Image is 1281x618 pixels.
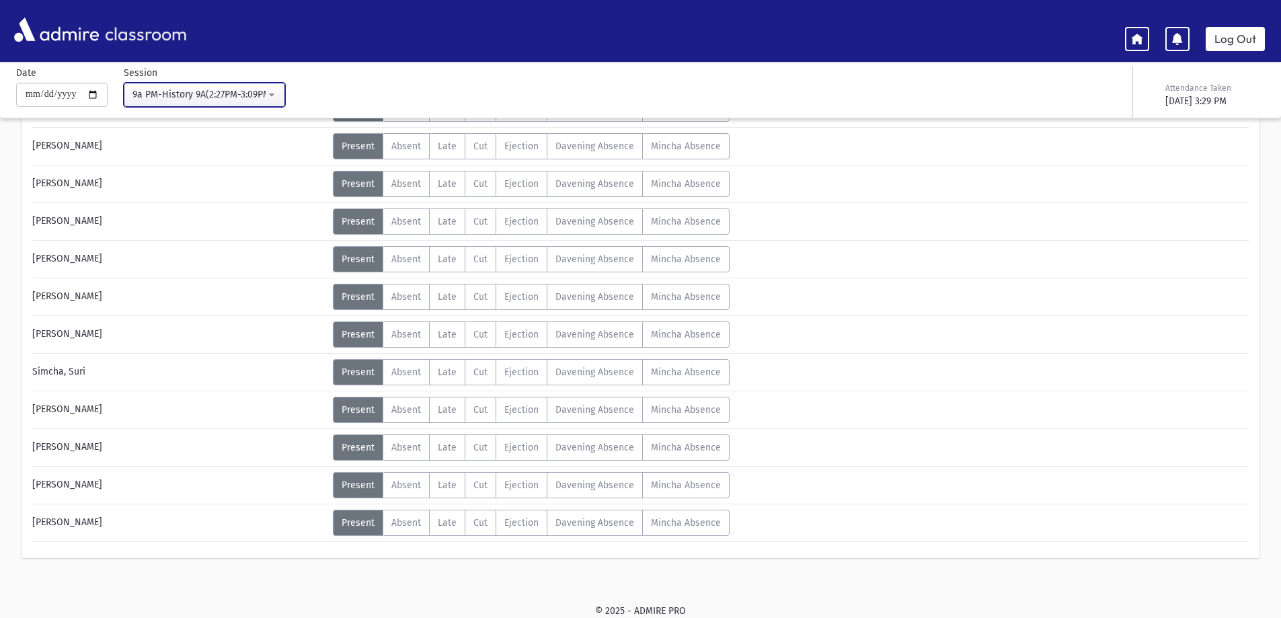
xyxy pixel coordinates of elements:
span: Late [438,178,457,190]
span: Absent [391,404,421,416]
span: Mincha Absence [651,178,721,190]
span: Absent [391,366,421,378]
span: Mincha Absence [651,404,721,416]
span: Davening Absence [555,141,634,152]
span: Absent [391,517,421,529]
div: [PERSON_NAME] [26,246,333,272]
span: Late [438,216,457,227]
div: © 2025 - ADMIRE PRO [22,604,1259,618]
span: Late [438,291,457,303]
span: Late [438,404,457,416]
span: Ejection [504,517,539,529]
span: Late [438,141,457,152]
span: Absent [391,291,421,303]
div: Attendance Taken [1165,82,1262,94]
span: Cut [473,404,488,416]
div: [PERSON_NAME] [26,171,333,197]
div: [PERSON_NAME] [26,510,333,536]
div: [PERSON_NAME] [26,397,333,423]
span: Present [342,291,375,303]
span: Davening Absence [555,404,634,416]
span: Mincha Absence [651,254,721,265]
span: Cut [473,254,488,265]
span: Mincha Absence [651,141,721,152]
label: Date [16,66,36,80]
span: Davening Absence [555,479,634,491]
label: Session [124,66,157,80]
span: Present [342,216,375,227]
span: Ejection [504,442,539,453]
div: AttTypes [333,171,730,197]
span: Late [438,479,457,491]
span: Present [342,329,375,340]
span: Present [342,479,375,491]
span: Absent [391,141,421,152]
span: Cut [473,216,488,227]
span: Absent [391,479,421,491]
span: Davening Absence [555,291,634,303]
span: Ejection [504,216,539,227]
span: Present [342,442,375,453]
span: Ejection [504,254,539,265]
span: Cut [473,479,488,491]
span: Cut [473,329,488,340]
div: AttTypes [333,359,730,385]
span: Mincha Absence [651,216,721,227]
span: Cut [473,517,488,529]
div: [PERSON_NAME] [26,434,333,461]
span: Ejection [504,366,539,378]
div: [PERSON_NAME] [26,284,333,310]
div: [PERSON_NAME] [26,133,333,159]
span: Mincha Absence [651,291,721,303]
div: AttTypes [333,434,730,461]
span: Absent [391,216,421,227]
span: Late [438,517,457,529]
div: AttTypes [333,472,730,498]
span: Cut [473,291,488,303]
span: classroom [102,12,187,48]
span: Cut [473,178,488,190]
span: Davening Absence [555,517,634,529]
span: Late [438,366,457,378]
img: AdmirePro [11,14,102,45]
span: Davening Absence [555,442,634,453]
span: Mincha Absence [651,442,721,453]
span: Davening Absence [555,366,634,378]
div: AttTypes [333,321,730,348]
span: Present [342,404,375,416]
span: Davening Absence [555,254,634,265]
span: Ejection [504,178,539,190]
span: Mincha Absence [651,329,721,340]
span: Present [342,254,375,265]
span: Present [342,141,375,152]
span: Mincha Absence [651,479,721,491]
div: [DATE] 3:29 PM [1165,94,1262,108]
span: Cut [473,366,488,378]
div: [PERSON_NAME] [26,472,333,498]
div: [PERSON_NAME] [26,208,333,235]
div: AttTypes [333,510,730,536]
div: AttTypes [333,397,730,423]
div: AttTypes [333,133,730,159]
span: Ejection [504,141,539,152]
span: Ejection [504,329,539,340]
div: AttTypes [333,246,730,272]
span: Present [342,366,375,378]
span: Ejection [504,404,539,416]
span: Ejection [504,291,539,303]
a: Log Out [1206,27,1265,51]
span: Absent [391,442,421,453]
button: 9a PM-History 9A(2:27PM-3:09PM) [124,83,285,107]
span: Davening Absence [555,329,634,340]
span: Davening Absence [555,178,634,190]
span: Absent [391,178,421,190]
span: Absent [391,254,421,265]
div: AttTypes [333,284,730,310]
span: Mincha Absence [651,517,721,529]
span: Mincha Absence [651,366,721,378]
div: 9a PM-History 9A(2:27PM-3:09PM) [132,87,266,102]
span: Cut [473,442,488,453]
span: Late [438,329,457,340]
span: Ejection [504,479,539,491]
span: Davening Absence [555,216,634,227]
